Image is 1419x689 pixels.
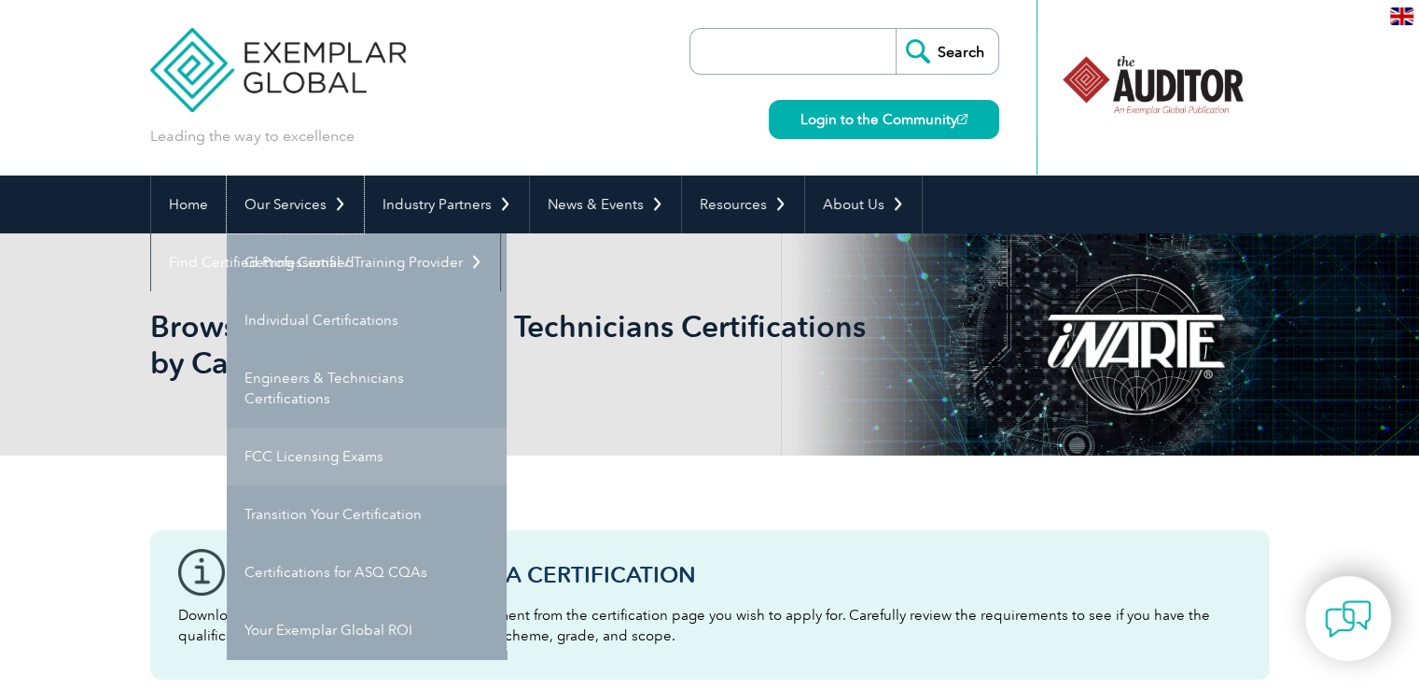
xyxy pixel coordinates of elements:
h1: Browse All Engineers and Technicians Certifications by Category [150,308,867,381]
p: Download the “Certification Requirements” document from the certification page you wish to apply ... [178,605,1242,646]
a: Transition Your Certification [227,485,507,543]
a: Your Exemplar Global ROI [227,601,507,659]
a: Our Services [227,176,364,233]
a: FCC Licensing Exams [227,428,507,485]
a: Login to the Community [769,100,999,139]
a: Find Certified Professional / Training Provider [151,233,500,291]
a: Resources [682,176,804,233]
a: Engineers & Technicians Certifications [227,349,507,428]
img: contact-chat.png [1325,596,1371,642]
img: en [1390,7,1413,25]
p: Leading the way to excellence [150,126,355,147]
h3: Before You Apply For a Certification [234,563,1242,586]
a: News & Events [530,176,681,233]
a: Industry Partners [365,176,529,233]
input: Search [896,29,998,74]
img: open_square.png [957,114,967,124]
a: Certifications for ASQ CQAs [227,543,507,601]
a: Individual Certifications [227,291,507,349]
a: Home [151,176,226,233]
a: About Us [805,176,922,233]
